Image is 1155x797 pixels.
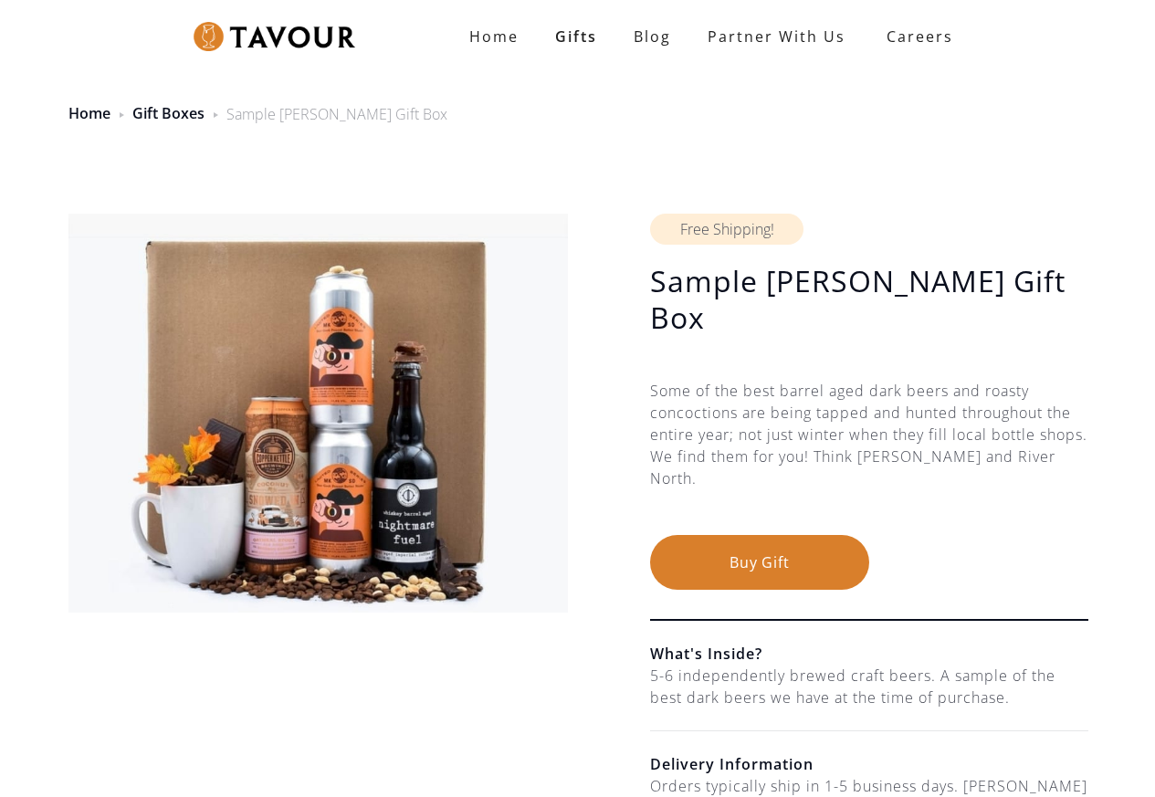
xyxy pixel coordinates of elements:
div: Sample [PERSON_NAME] Gift Box [226,103,447,125]
h6: What's Inside? [650,643,1088,665]
a: partner with us [689,18,864,55]
strong: Careers [887,18,953,55]
div: 5-6 independently brewed craft beers. A sample of the best dark beers we have at the time of purc... [650,665,1088,708]
a: Gifts [537,18,615,55]
div: Some of the best barrel aged dark beers and roasty concoctions are being tapped and hunted throug... [650,380,1088,535]
h1: Sample [PERSON_NAME] Gift Box [650,263,1088,336]
div: Free Shipping! [650,214,803,245]
h6: Delivery Information [650,753,1088,775]
a: Gift Boxes [132,103,205,123]
button: Buy Gift [650,535,869,590]
a: Blog [615,18,689,55]
strong: Home [469,26,519,47]
a: Home [68,103,110,123]
a: Home [451,18,537,55]
a: Careers [864,11,967,62]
